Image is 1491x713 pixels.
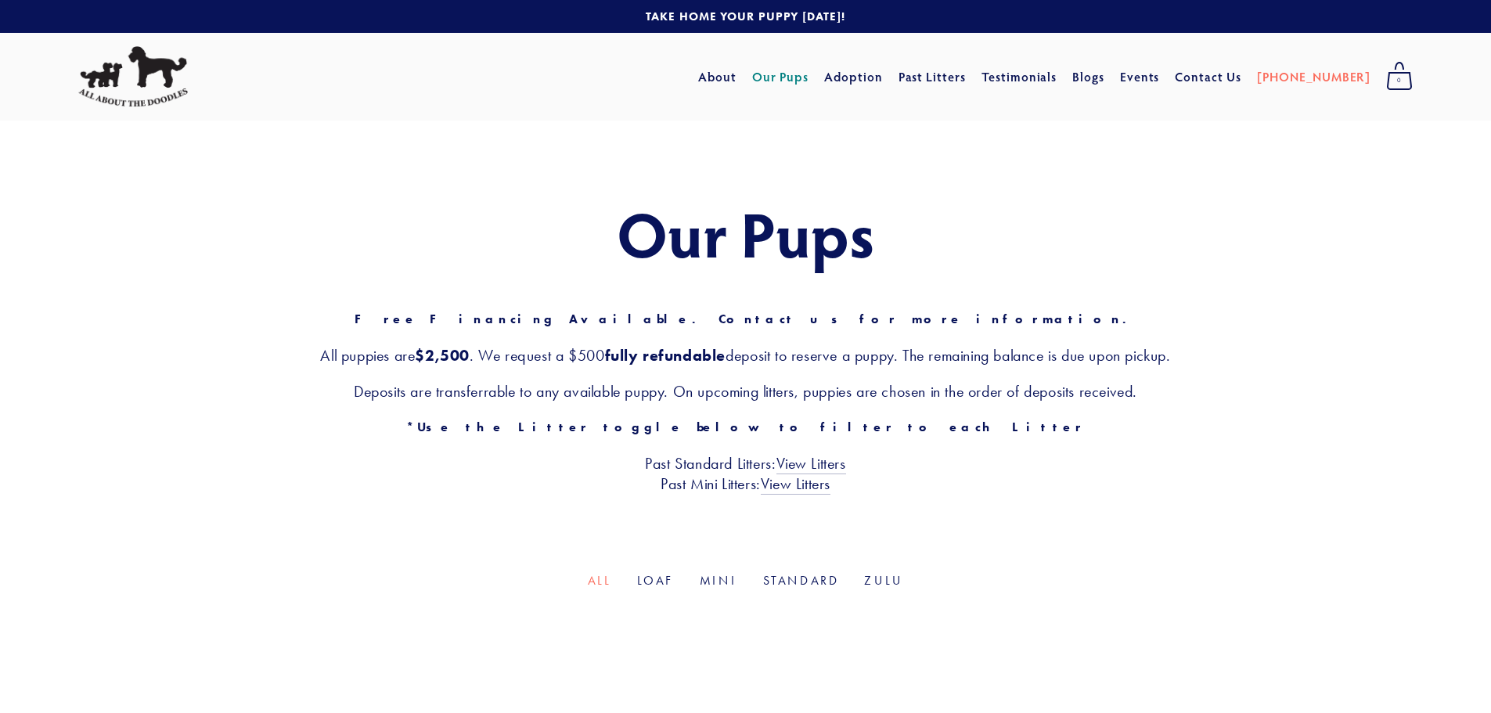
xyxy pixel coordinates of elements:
a: View Litters [761,474,830,495]
a: About [698,63,736,91]
span: 0 [1386,70,1413,91]
a: Testimonials [981,63,1057,91]
strong: Free Financing Available. Contact us for more information. [355,311,1136,326]
a: All [588,573,612,588]
a: View Litters [776,454,846,474]
a: Contact Us [1175,63,1241,91]
a: Standard [763,573,840,588]
a: Past Litters [899,68,967,85]
a: Zulu [864,573,903,588]
a: Our Pups [752,63,809,91]
strong: $2,500 [415,346,470,365]
a: [PHONE_NUMBER] [1257,63,1370,91]
h3: Deposits are transferrable to any available puppy. On upcoming litters, puppies are chosen in the... [78,381,1413,402]
strong: fully refundable [605,346,726,365]
h1: Our Pups [78,199,1413,268]
a: Blogs [1072,63,1104,91]
strong: *Use the Litter toggle below to filter to each Litter [406,420,1085,434]
a: Events [1120,63,1160,91]
a: Adoption [824,63,883,91]
a: Loaf [637,573,675,588]
img: All About The Doodles [78,46,188,107]
h3: Past Standard Litters: Past Mini Litters: [78,453,1413,494]
h3: All puppies are . We request a $500 deposit to reserve a puppy. The remaining balance is due upon... [78,345,1413,366]
a: Mini [700,573,738,588]
a: 0 items in cart [1378,57,1421,96]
